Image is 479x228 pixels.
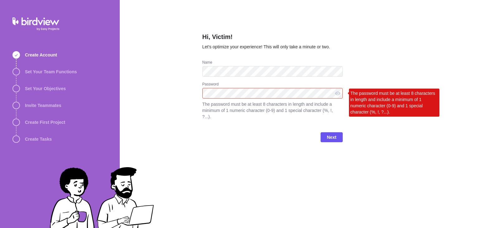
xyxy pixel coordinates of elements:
h2: Hi, Victim! [202,32,343,44]
span: Next [321,132,342,142]
span: Set Your Objectives [25,85,66,92]
span: Invite Teammates [25,102,61,109]
span: Create Tasks [25,136,52,142]
span: Next [327,133,336,141]
span: The password must be at least 8 characters in length and include a minimum of 1 numeric character... [202,101,343,120]
span: Create Account [25,52,57,58]
div: Name [202,60,343,66]
div: Password [202,82,343,88]
div: The password must be at least 8 characters in length and include a minimum of 1 numeric character... [349,89,439,117]
span: Let’s optimize your experience! This will only take a minute or two. [202,44,330,49]
span: Set Your Team Functions [25,69,77,75]
span: Create First Project [25,119,65,125]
